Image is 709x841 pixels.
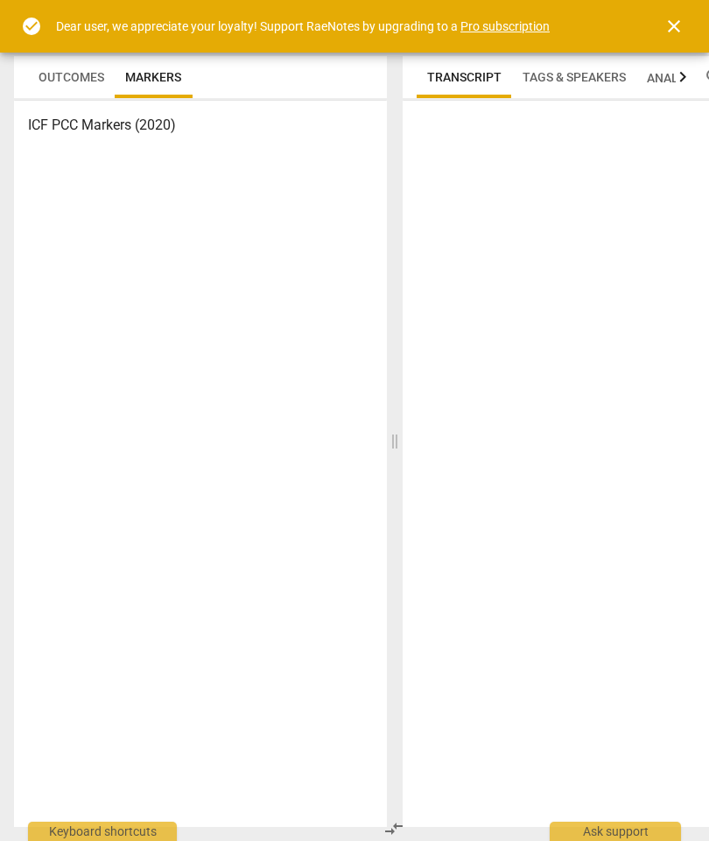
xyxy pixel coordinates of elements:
a: Pro subscription [460,19,550,33]
span: Tags & Speakers [523,70,626,84]
span: close [663,16,684,37]
span: Transcript [427,70,502,84]
button: Close [653,5,695,47]
span: Markers [125,70,181,84]
span: Outcomes [39,70,104,84]
h3: ICF PCC Markers (2020) [28,115,373,136]
div: Ask support [550,822,681,841]
div: Keyboard shortcuts [28,822,177,841]
span: compare_arrows [383,818,404,839]
span: check_circle [21,16,42,37]
div: Dear user, we appreciate your loyalty! Support RaeNotes by upgrading to a [56,18,550,36]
